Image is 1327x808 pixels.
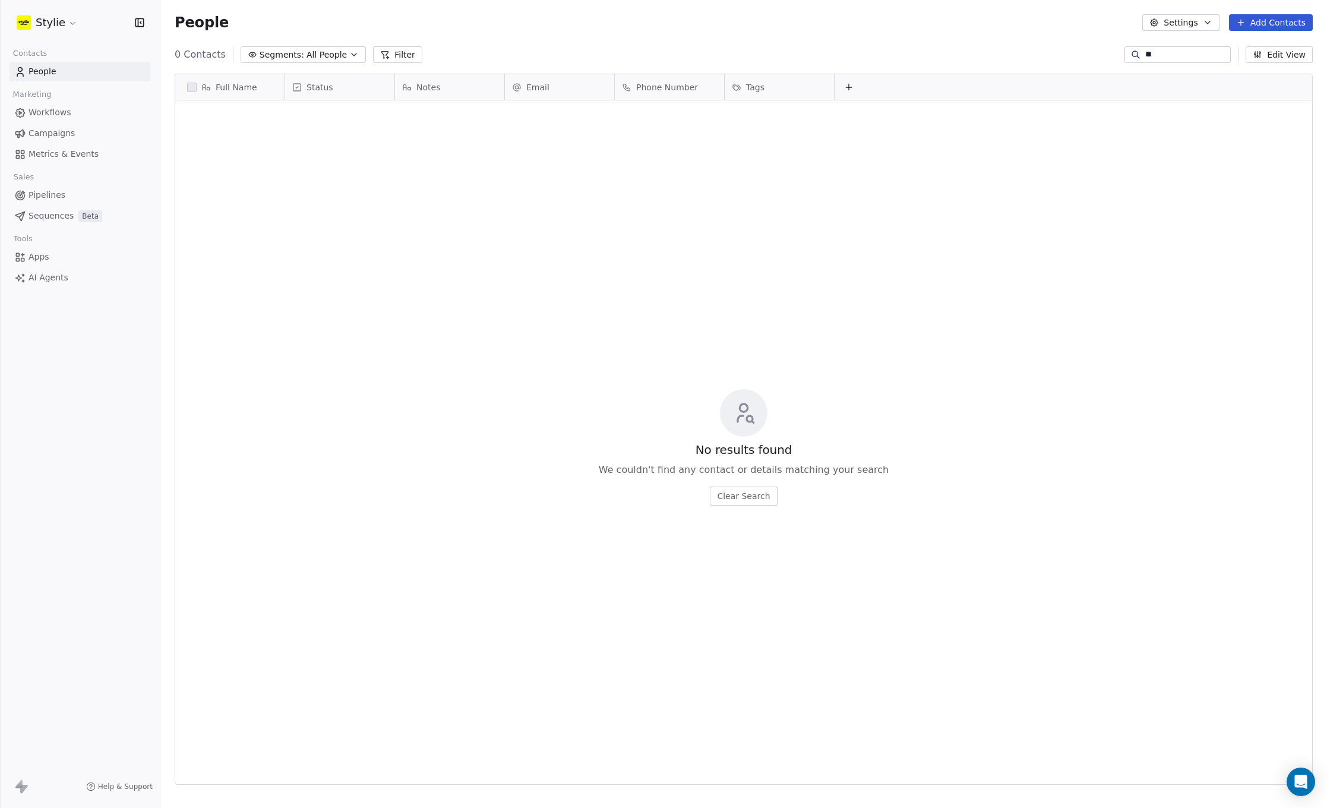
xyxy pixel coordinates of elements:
[29,251,49,263] span: Apps
[216,81,257,93] span: Full Name
[307,49,347,61] span: All People
[1246,46,1313,63] button: Edit View
[29,106,71,119] span: Workflows
[710,487,777,506] button: Clear Search
[599,463,889,477] span: We couldn't find any contact or details matching your search
[10,185,150,205] a: Pipelines
[175,100,285,757] div: grid
[10,247,150,267] a: Apps
[175,48,226,62] span: 0 Contacts
[29,127,75,140] span: Campaigns
[98,782,153,791] span: Help & Support
[373,46,422,63] button: Filter
[29,272,68,284] span: AI Agents
[416,81,440,93] span: Notes
[526,81,549,93] span: Email
[29,65,56,78] span: People
[17,15,31,30] img: stylie-square-yellow.svg
[10,124,150,143] a: Campaigns
[175,74,285,100] div: Full Name
[285,74,394,100] div: Status
[1287,768,1315,796] div: Open Intercom Messenger
[10,206,150,226] a: SequencesBeta
[175,14,229,31] span: People
[260,49,304,61] span: Segments:
[615,74,724,100] div: Phone Number
[8,45,52,62] span: Contacts
[10,268,150,288] a: AI Agents
[8,86,56,103] span: Marketing
[395,74,504,100] div: Notes
[29,148,99,160] span: Metrics & Events
[1229,14,1313,31] button: Add Contacts
[307,81,333,93] span: Status
[696,441,792,458] span: No results found
[285,100,1313,757] div: grid
[10,103,150,122] a: Workflows
[10,62,150,81] a: People
[36,15,65,30] span: Stylie
[8,168,39,186] span: Sales
[78,210,102,222] span: Beta
[86,782,153,791] a: Help & Support
[29,189,65,201] span: Pipelines
[1142,14,1219,31] button: Settings
[14,12,80,33] button: Stylie
[8,230,37,248] span: Tools
[505,74,614,100] div: Email
[10,144,150,164] a: Metrics & Events
[725,74,834,100] div: Tags
[636,81,698,93] span: Phone Number
[29,210,74,222] span: Sequences
[746,81,764,93] span: Tags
